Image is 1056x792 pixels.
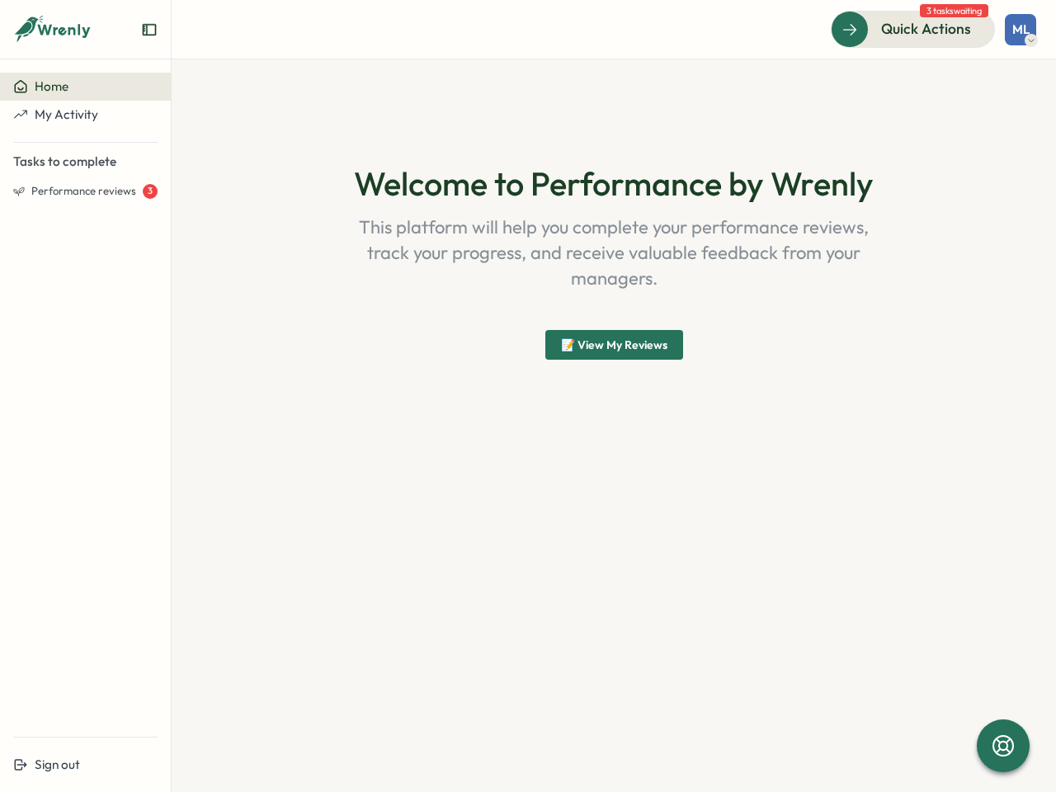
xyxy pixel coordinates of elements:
[1005,14,1036,45] button: ML
[141,21,158,38] button: Expand sidebar
[881,18,971,40] span: Quick Actions
[561,331,667,359] span: 📝 View My Reviews
[35,78,68,94] span: Home
[831,11,995,47] button: Quick Actions
[244,165,983,201] h1: Welcome to Performance by Wrenly
[545,330,683,360] button: 📝 View My Reviews
[143,184,158,199] div: 3
[31,184,136,199] span: Performance reviews
[337,214,891,290] p: This platform will help you complete your performance reviews, track your progress, and receive v...
[920,4,988,17] span: 3 tasks waiting
[35,757,80,772] span: Sign out
[1012,22,1030,36] span: ML
[35,106,98,122] span: My Activity
[13,153,158,171] p: Tasks to complete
